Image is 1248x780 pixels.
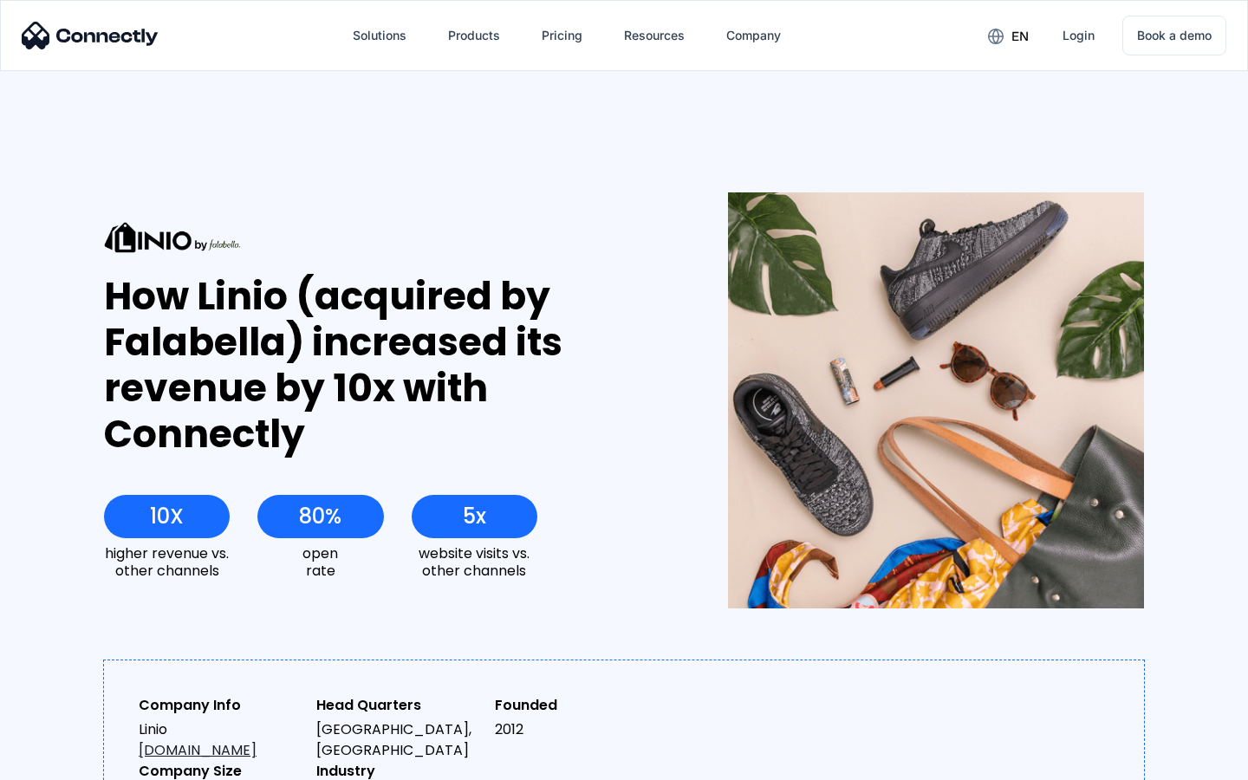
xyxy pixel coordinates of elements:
div: Products [448,23,500,48]
div: Company [726,23,781,48]
div: 2012 [495,719,659,740]
div: Head Quarters [316,695,480,716]
div: How Linio (acquired by Falabella) increased its revenue by 10x with Connectly [104,274,665,457]
div: Pricing [542,23,582,48]
div: 80% [299,504,341,529]
div: Resources [624,23,685,48]
div: Company Info [139,695,302,716]
img: Connectly Logo [22,22,159,49]
ul: Language list [35,750,104,774]
div: Founded [495,695,659,716]
div: higher revenue vs. other channels [104,545,230,578]
div: website visits vs. other channels [412,545,537,578]
div: [GEOGRAPHIC_DATA], [GEOGRAPHIC_DATA] [316,719,480,761]
a: Login [1049,15,1108,56]
a: [DOMAIN_NAME] [139,740,257,760]
div: en [1011,24,1029,49]
div: 10X [150,504,184,529]
div: 5x [463,504,486,529]
a: Pricing [528,15,596,56]
div: Login [1063,23,1095,48]
div: Solutions [353,23,406,48]
a: Book a demo [1122,16,1226,55]
div: Linio [139,719,302,761]
div: open rate [257,545,383,578]
aside: Language selected: English [17,750,104,774]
